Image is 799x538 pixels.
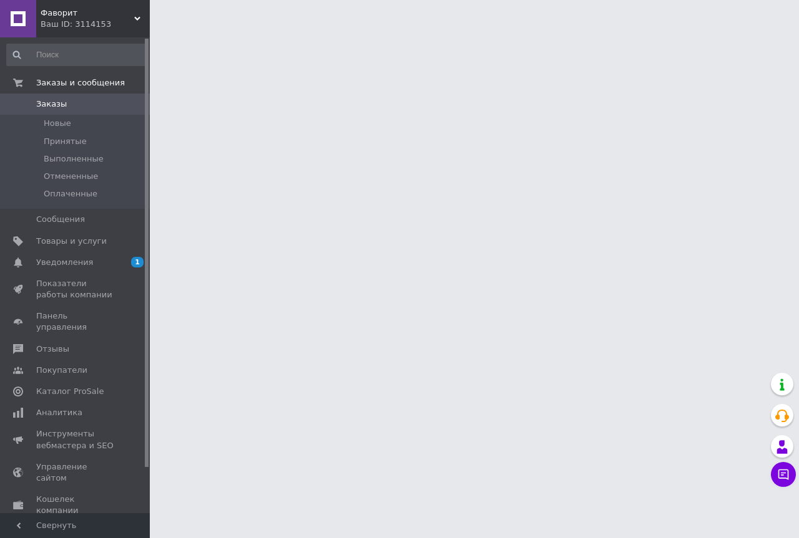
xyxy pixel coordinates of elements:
[36,365,87,376] span: Покупатели
[44,153,104,165] span: Выполненные
[36,77,125,89] span: Заказы и сообщения
[36,257,93,268] span: Уведомления
[36,278,115,300] span: Показатели работы компании
[36,386,104,397] span: Каталог ProSale
[6,44,147,66] input: Поиск
[44,188,97,199] span: Оплаченные
[44,118,71,129] span: Новые
[771,462,796,487] button: Чат с покупателем
[36,343,69,355] span: Отзывы
[44,136,87,147] span: Принятые
[44,171,98,182] span: Отмененные
[36,407,82,418] span: Аналитика
[36,214,85,225] span: Сообщения
[36,310,115,333] span: Панель управления
[36,98,67,110] span: Заказы
[131,257,144,267] span: 1
[41,7,134,19] span: Фаворит
[36,428,115,451] span: Инструменты вебмастера и SEO
[36,236,107,247] span: Товары и услуги
[36,494,115,516] span: Кошелек компании
[36,461,115,484] span: Управление сайтом
[41,19,150,30] div: Ваш ID: 3114153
